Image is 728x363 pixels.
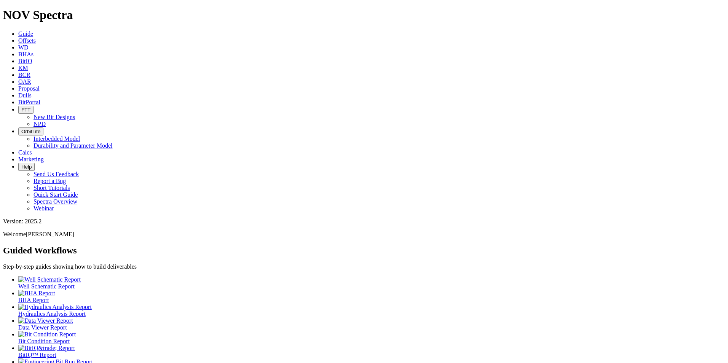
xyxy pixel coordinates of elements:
[34,114,75,120] a: New Bit Designs
[18,331,76,338] img: Bit Condition Report
[21,129,40,134] span: OrbitLite
[3,8,725,22] h1: NOV Spectra
[34,178,66,184] a: Report a Bug
[18,317,73,324] img: Data Viewer Report
[18,276,81,283] img: Well Schematic Report
[3,263,725,270] p: Step-by-step guides showing how to build deliverables
[18,352,56,358] span: BitIQ™ Report
[18,345,725,358] a: BitIQ&trade; Report BitIQ™ Report
[18,85,40,92] a: Proposal
[34,135,80,142] a: Interbedded Model
[18,331,725,344] a: Bit Condition Report Bit Condition Report
[18,324,67,331] span: Data Viewer Report
[18,149,32,156] a: Calcs
[18,163,35,171] button: Help
[18,65,28,71] a: KM
[18,310,86,317] span: Hydraulics Analysis Report
[18,37,36,44] a: Offsets
[34,142,113,149] a: Durability and Parameter Model
[34,205,54,212] a: Webinar
[18,338,70,344] span: Bit Condition Report
[34,198,77,205] a: Spectra Overview
[18,72,30,78] a: BCR
[18,92,32,99] a: Dulls
[18,304,92,310] img: Hydraulics Analysis Report
[34,185,70,191] a: Short Tutorials
[18,317,725,331] a: Data Viewer Report Data Viewer Report
[21,107,30,113] span: FTT
[3,231,725,238] p: Welcome
[18,276,725,290] a: Well Schematic Report Well Schematic Report
[3,218,725,225] div: Version: 2025.2
[18,127,43,135] button: OrbitLite
[18,345,75,352] img: BitIQ&trade; Report
[18,44,29,51] a: WD
[26,231,74,237] span: [PERSON_NAME]
[3,245,725,256] h2: Guided Workflows
[18,78,31,85] a: OAR
[18,30,33,37] a: Guide
[18,304,725,317] a: Hydraulics Analysis Report Hydraulics Analysis Report
[34,121,46,127] a: NPD
[21,164,32,170] span: Help
[18,99,40,105] a: BitPortal
[18,51,34,57] a: BHAs
[18,290,55,297] img: BHA Report
[18,58,32,64] a: BitIQ
[34,171,79,177] a: Send Us Feedback
[18,297,49,303] span: BHA Report
[18,283,75,290] span: Well Schematic Report
[18,290,725,303] a: BHA Report BHA Report
[18,106,34,114] button: FTT
[18,156,44,162] a: Marketing
[34,191,78,198] a: Quick Start Guide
